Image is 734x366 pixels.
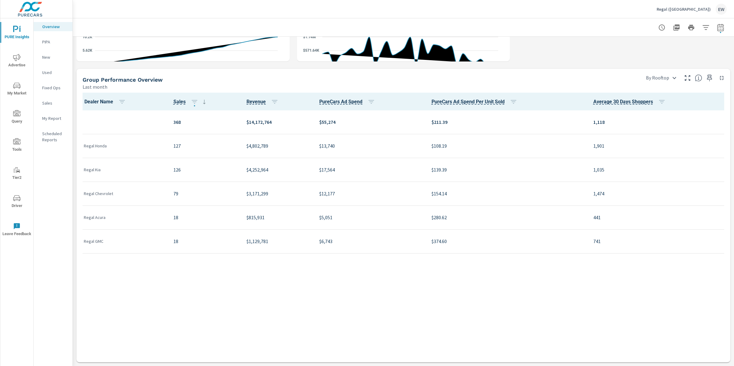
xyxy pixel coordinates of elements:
p: $6,743 [319,238,422,245]
p: Regal Kia [84,167,164,173]
p: $1,129,781 [247,238,310,245]
span: Average cost of advertising per each vehicle sold at the dealer over the selected date range. The... [432,98,505,105]
p: PIPA [42,39,68,45]
p: Regal GMC [84,238,164,244]
div: New [34,53,72,62]
span: PureCars Ad Spend [319,98,377,105]
span: Total sales revenue over the selected date range. [Source: This data is sourced from the dealer’s... [247,98,266,105]
div: Used [34,68,72,77]
p: $374.60 [432,238,584,245]
p: Scheduled Reports [42,131,68,143]
span: PURE Insights [2,26,32,41]
p: $4,252,964 [247,166,310,173]
p: 127 [173,142,237,150]
p: $815,931 [247,214,310,221]
h5: Group Performance Overview [83,76,163,83]
button: Minimize Widget [717,73,727,83]
p: Last month [83,83,107,91]
p: Regal Honda [84,143,164,149]
p: Overview [42,24,68,30]
span: Query [2,110,32,125]
p: My Report [42,115,68,121]
p: $3,171,299 [247,190,310,197]
p: 441 [593,214,723,221]
p: $139.39 [432,166,584,173]
span: Driver [2,194,32,209]
p: New [42,54,68,60]
p: $55,274 [319,118,422,126]
p: Fixed Ops [42,85,68,91]
p: 1,901 [593,142,723,150]
p: Regal Chevrolet [84,190,164,197]
text: 10.2K [83,35,92,39]
p: $280.62 [432,214,584,221]
div: nav menu [0,18,33,243]
p: 1,035 [593,166,723,173]
p: $154.14 [432,190,584,197]
span: My Market [2,82,32,97]
text: $1.14M [303,35,316,39]
button: "Export Report to PDF" [670,21,683,34]
p: Regal Acura [84,214,164,220]
button: Make Fullscreen [683,73,692,83]
span: Leave Feedback [2,223,32,238]
p: 18 [173,238,237,245]
span: A rolling 30 day total of daily Shoppers on the dealership website, averaged over the selected da... [593,98,653,105]
span: Revenue [247,98,281,105]
div: My Report [34,114,72,123]
span: Understand group performance broken down by various segments. Use the dropdown in the upper right... [695,74,702,82]
p: $14,172,764 [247,118,310,126]
text: 5.62K [83,48,92,53]
span: Sales [173,98,208,105]
div: Fixed Ops [34,83,72,92]
span: Tier2 [2,166,32,181]
div: By Rooftop [642,72,680,83]
p: $5,051 [319,214,422,221]
span: Advertise [2,54,32,69]
p: Sales [42,100,68,106]
p: 368 [173,118,237,126]
div: Sales [34,98,72,108]
span: Total cost of media for all PureCars channels for the selected dealership group over the selected... [319,98,362,105]
p: 1,118 [593,118,723,126]
button: Print Report [685,21,697,34]
p: Regal ([GEOGRAPHIC_DATA]) [657,6,711,12]
p: 18 [173,214,237,221]
p: $13,740 [319,142,422,150]
span: Average 30 Days Shoppers [593,98,668,105]
div: PIPA [34,37,72,46]
p: Used [42,69,68,76]
span: Save this to your personalized report [705,73,714,83]
span: Tools [2,138,32,153]
p: $211.39 [432,118,584,126]
span: PureCars Ad Spend Per Unit Sold [432,98,520,105]
span: Number of vehicles sold by the dealership over the selected date range. [Source: This data is sou... [173,98,186,105]
p: 1,474 [593,190,723,197]
button: Select Date Range [714,21,727,34]
p: 741 [593,238,723,245]
span: Dealer Name [84,98,128,105]
p: $4,802,789 [247,142,310,150]
p: 79 [173,190,237,197]
p: $17,564 [319,166,422,173]
div: EW [716,4,727,15]
text: $571.64K [303,48,319,53]
p: 126 [173,166,237,173]
p: $12,177 [319,190,422,197]
div: Overview [34,22,72,31]
p: $108.19 [432,142,584,150]
div: Scheduled Reports [34,129,72,144]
